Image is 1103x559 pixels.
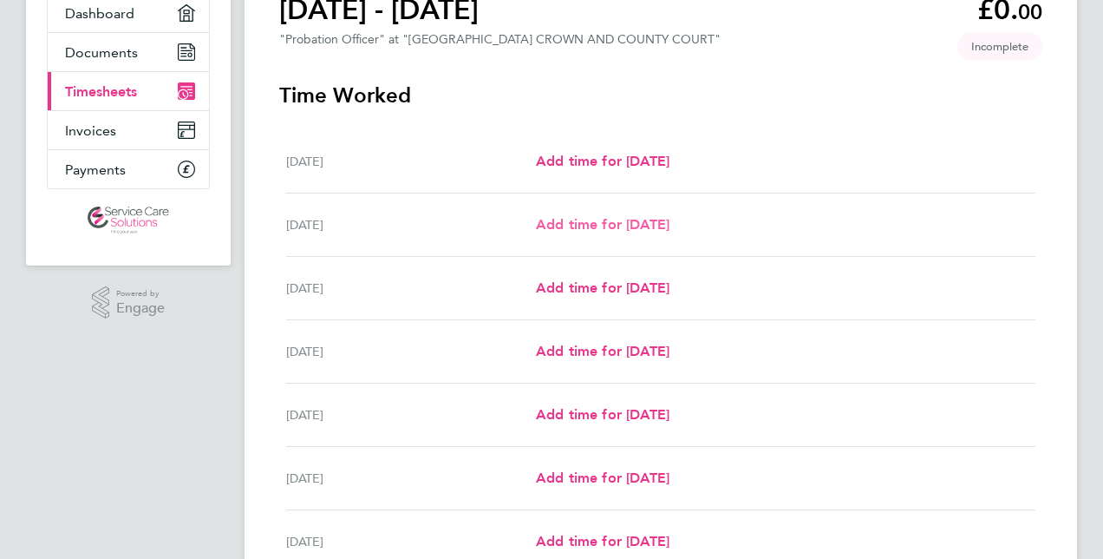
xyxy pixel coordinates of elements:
span: Add time for [DATE] [536,343,669,359]
span: Engage [116,301,165,316]
span: This timesheet is Incomplete. [957,32,1042,61]
div: [DATE] [286,278,536,299]
span: Add time for [DATE] [536,470,669,486]
a: Go to home page [47,207,210,234]
div: [DATE] [286,531,536,552]
a: Add time for [DATE] [536,468,669,489]
a: Payments [48,150,209,188]
div: "Probation Officer" at "[GEOGRAPHIC_DATA] CROWN AND COUNTY COURT" [279,32,721,47]
a: Add time for [DATE] [536,404,669,425]
a: Add time for [DATE] [536,341,669,362]
span: Add time for [DATE] [536,533,669,549]
span: Documents [65,44,138,61]
span: Dashboard [65,5,134,22]
div: [DATE] [286,341,536,362]
span: Add time for [DATE] [536,406,669,423]
h3: Time Worked [279,82,1042,109]
a: Invoices [48,111,209,149]
span: Add time for [DATE] [536,216,669,233]
a: Add time for [DATE] [536,151,669,172]
a: Powered byEngage [92,286,166,319]
img: servicecare-logo-retina.png [88,207,169,234]
a: Add time for [DATE] [536,278,669,299]
div: [DATE] [286,151,536,172]
span: Powered by [116,286,165,301]
span: Invoices [65,122,116,139]
span: Add time for [DATE] [536,153,669,169]
a: Add time for [DATE] [536,214,669,235]
div: [DATE] [286,214,536,235]
a: Timesheets [48,72,209,110]
span: Add time for [DATE] [536,279,669,296]
span: Timesheets [65,83,137,100]
a: Documents [48,33,209,71]
div: [DATE] [286,404,536,425]
div: [DATE] [286,468,536,489]
span: Payments [65,161,126,178]
a: Add time for [DATE] [536,531,669,552]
